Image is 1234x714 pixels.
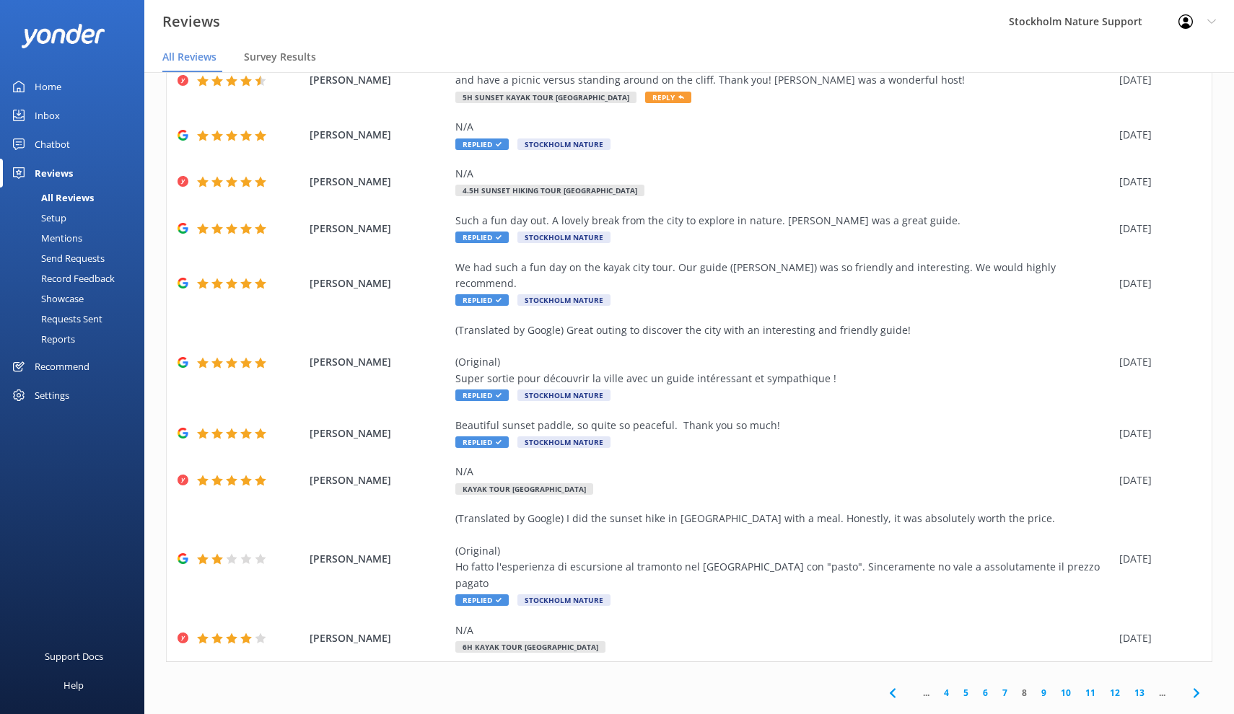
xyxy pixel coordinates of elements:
[9,248,144,268] a: Send Requests
[455,213,1112,229] div: Such a fun day out. A lovely break from the city to explore in nature. [PERSON_NAME] was a great ...
[9,228,144,248] a: Mentions
[645,92,691,103] span: Reply
[9,309,102,329] div: Requests Sent
[976,686,995,700] a: 6
[455,389,509,401] span: Replied
[9,208,66,228] div: Setup
[35,72,61,101] div: Home
[455,594,509,606] span: Replied
[455,322,1112,387] div: (Translated by Google) Great outing to discover the city with an interesting and friendly guide! ...
[1015,686,1034,700] a: 8
[9,288,84,309] div: Showcase
[9,188,144,208] a: All Reviews
[517,389,611,401] span: Stockholm Nature
[1103,686,1127,700] a: 12
[455,232,509,243] span: Replied
[64,671,84,700] div: Help
[517,232,611,243] span: Stockholm Nature
[1152,686,1173,700] span: ...
[9,288,144,309] a: Showcase
[1119,630,1194,646] div: [DATE]
[310,72,449,88] span: [PERSON_NAME]
[1119,276,1194,291] div: [DATE]
[310,630,449,646] span: [PERSON_NAME]
[937,686,956,700] a: 4
[310,174,449,190] span: [PERSON_NAME]
[517,594,611,606] span: Stockholm Nature
[455,185,644,196] span: 4.5h Sunset Hiking Tour [GEOGRAPHIC_DATA]
[244,50,316,64] span: Survey Results
[455,166,1112,182] div: N/A
[455,436,509,448] span: Replied
[956,686,976,700] a: 5
[517,436,611,448] span: Stockholm Nature
[517,138,611,150] span: Stockholm Nature
[9,268,144,288] a: Record Feedback
[455,418,1112,433] div: Beautiful sunset paddle, so quite so peaceful. Thank you so much!
[1119,426,1194,441] div: [DATE]
[1119,72,1194,88] div: [DATE]
[455,641,605,653] span: 6h Kayak Tour [GEOGRAPHIC_DATA]
[1119,551,1194,567] div: [DATE]
[310,276,449,291] span: [PERSON_NAME]
[9,329,75,349] div: Reports
[35,159,73,188] div: Reviews
[310,551,449,567] span: [PERSON_NAME]
[455,92,636,103] span: 5h Sunset Kayak Tour [GEOGRAPHIC_DATA]
[455,119,1112,135] div: N/A
[1119,174,1194,190] div: [DATE]
[455,138,509,150] span: Replied
[310,221,449,237] span: [PERSON_NAME]
[1127,686,1152,700] a: 13
[35,352,89,381] div: Recommend
[455,464,1112,480] div: N/A
[310,472,449,488] span: [PERSON_NAME]
[455,260,1112,292] div: We had such a fun day on the kayak city tour. Our guide ([PERSON_NAME]) was so friendly and inter...
[1034,686,1054,700] a: 9
[310,127,449,143] span: [PERSON_NAME]
[916,686,937,700] span: ...
[310,354,449,370] span: [PERSON_NAME]
[1054,686,1078,700] a: 10
[45,642,103,671] div: Support Docs
[455,511,1112,591] div: (Translated by Google) I did the sunset hike in [GEOGRAPHIC_DATA] with a meal. Honestly, it was a...
[162,50,216,64] span: All Reviews
[310,426,449,441] span: [PERSON_NAME]
[455,294,509,306] span: Replied
[9,208,144,228] a: Setup
[35,381,69,410] div: Settings
[517,294,611,306] span: Stockholm Nature
[1119,127,1194,143] div: [DATE]
[455,622,1112,638] div: N/A
[35,101,60,130] div: Inbox
[9,309,144,329] a: Requests Sent
[162,10,220,33] h3: Reviews
[9,188,94,208] div: All Reviews
[1119,221,1194,237] div: [DATE]
[455,483,593,495] span: Kayak Tour [GEOGRAPHIC_DATA]
[9,248,105,268] div: Send Requests
[995,686,1015,700] a: 7
[1119,472,1194,488] div: [DATE]
[9,329,144,349] a: Reports
[1078,686,1103,700] a: 11
[9,228,82,248] div: Mentions
[9,268,115,288] div: Record Feedback
[35,130,70,159] div: Chatbot
[22,24,105,48] img: yonder-white-logo.png
[1119,354,1194,370] div: [DATE]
